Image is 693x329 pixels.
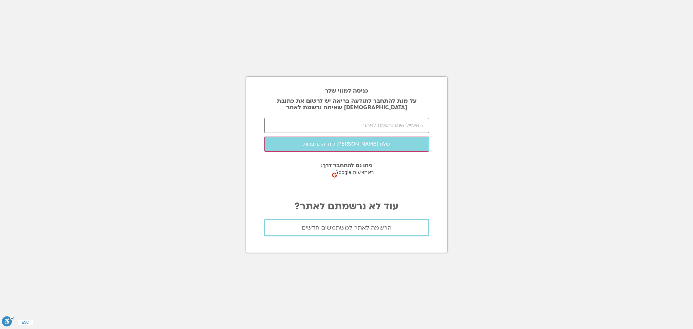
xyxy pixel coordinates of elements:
span: כניסה באמצעות Google [335,169,388,176]
div: כניסה באמצעות Google [330,165,402,180]
h2: כניסה למנוי שלך [264,88,429,94]
span: הרשמה לאתר למשתמשים חדשים [302,224,392,231]
a: הרשמה לאתר למשתמשים חדשים [264,219,429,236]
button: שלח [PERSON_NAME] קוד התחברות [264,137,429,152]
input: האימייל איתו נרשמת לאתר [264,118,429,133]
p: עוד לא נרשמתם לאתר? [264,201,429,212]
p: על מנת להתחבר לתודעה בריאה יש לרשום את כתובת [DEMOGRAPHIC_DATA] שאיתה נרשמת לאתר [264,98,429,111]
